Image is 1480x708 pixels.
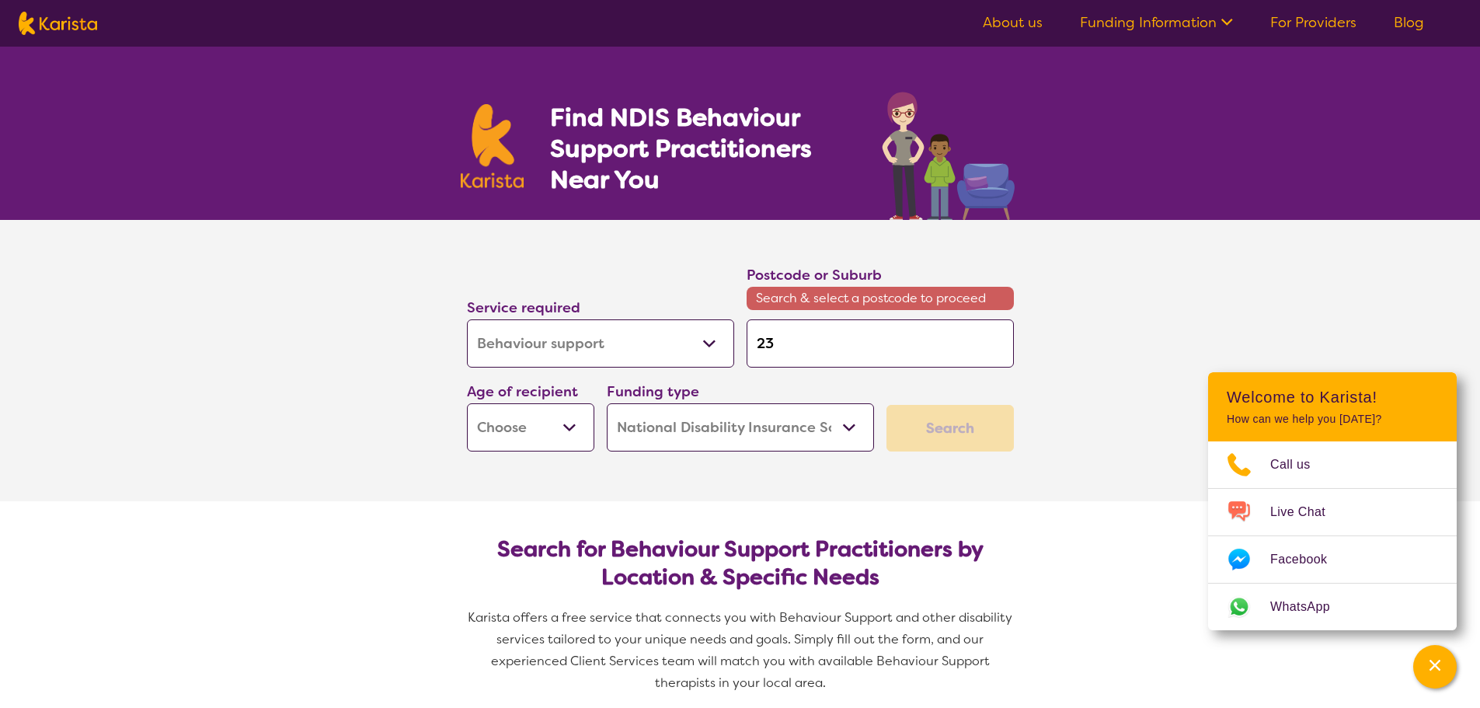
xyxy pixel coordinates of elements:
[467,298,580,317] label: Service required
[1208,372,1457,630] div: Channel Menu
[19,12,97,35] img: Karista logo
[747,266,882,284] label: Postcode or Suburb
[1270,595,1349,619] span: WhatsApp
[1270,453,1329,476] span: Call us
[1227,388,1438,406] h2: Welcome to Karista!
[1270,500,1344,524] span: Live Chat
[1394,13,1424,32] a: Blog
[747,287,1014,310] span: Search & select a postcode to proceed
[461,104,524,188] img: Karista logo
[1208,441,1457,630] ul: Choose channel
[1270,548,1346,571] span: Facebook
[607,382,699,401] label: Funding type
[1270,13,1356,32] a: For Providers
[1413,645,1457,689] button: Channel Menu
[983,13,1043,32] a: About us
[1208,584,1457,630] a: Web link opens in a new tab.
[550,102,851,195] h1: Find NDIS Behaviour Support Practitioners Near You
[1080,13,1233,32] a: Funding Information
[479,535,1001,591] h2: Search for Behaviour Support Practitioners by Location & Specific Needs
[461,607,1020,694] p: Karista offers a free service that connects you with Behaviour Support and other disability servi...
[747,319,1014,368] input: Type
[1227,413,1438,426] p: How can we help you [DATE]?
[467,382,578,401] label: Age of recipient
[878,84,1020,220] img: behaviour-support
